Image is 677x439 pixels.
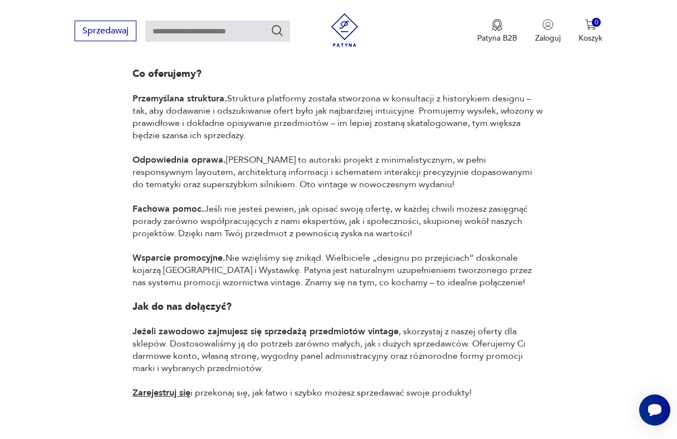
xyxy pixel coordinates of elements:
div: 0 [592,18,601,27]
p: Koszyk [578,33,602,43]
p: Nie wzięliśmy się znikąd. Wielbiciele „designu po przejściach” doskonale kojarzą [GEOGRAPHIC_DATA... [133,252,544,289]
strong: Wsparcie promocyjne. [133,252,225,264]
img: Ikona medalu [492,19,503,31]
button: Zaloguj [535,19,561,43]
strong: Odpowiednia oprawa. [133,154,226,166]
p: [PERSON_NAME] to autorski projekt z minimalistycznym, w pełni responsywnym layoutem, architekturą... [133,154,544,191]
p: Struktura platformy została stworzona w konsultacji z historykiem designu – tak, aby dodawanie i ... [133,92,544,142]
button: Sprzedawaj [75,21,136,41]
img: Patyna - sklep z meblami i dekoracjami vintage [328,13,361,47]
img: Ikona koszyka [585,19,596,30]
h1: Co oferujemy? [133,68,544,80]
button: Patyna B2B [477,19,517,43]
h1: Jak do nas dołączyć? [133,301,544,313]
a: Ikona medaluPatyna B2B [477,19,517,43]
p: Zaloguj [535,33,561,43]
p: Patyna B2B [477,33,517,43]
a: Zarejestruj się [133,387,190,399]
button: Szukaj [271,24,284,37]
img: Ikonka użytkownika [542,19,553,30]
a: Sprzedawaj [75,28,136,36]
strong: Jeżeli zawodowo zajmujesz się sprzedażą przedmiotów vintage [133,325,399,338]
button: 0Koszyk [578,19,602,43]
iframe: Smartsupp widget button [639,394,670,426]
strong: Fachowa pomoc. [133,203,204,215]
p: Jeśli nie jesteś pewien, jak opisać swoją ofertę, w każdej chwili możesz zasięgnąć porady zarówno... [133,203,544,240]
p: i przekonaj się, jak łatwo i szybko możesz sprzedawać swoje produkty! [133,387,544,399]
p: , skorzystaj z naszej oferty dla sklepów. Dostosowaliśmy ją do potrzeb zarówno małych, jak i duży... [133,325,544,374]
strong: Przemyślana struktura. [133,92,227,105]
